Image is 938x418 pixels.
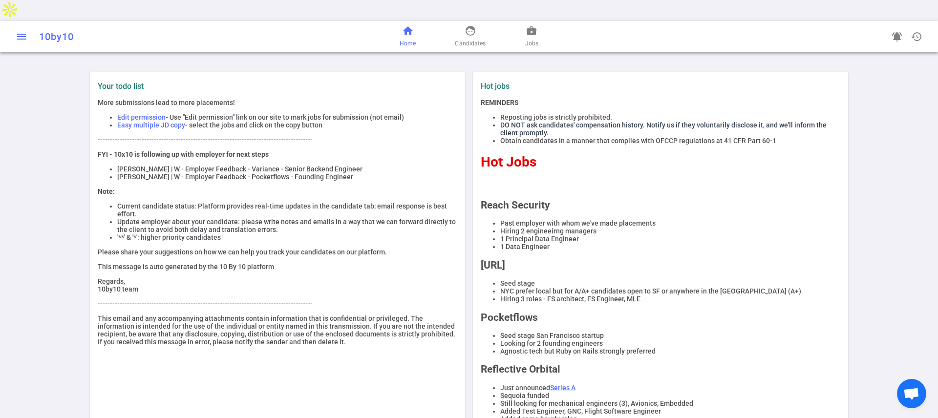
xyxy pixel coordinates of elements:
a: Series A [550,384,576,392]
span: - select the jobs and click on the copy button [185,121,322,129]
li: Update employer about your candidate: please write notes and emails in a way that we can forward ... [117,218,457,233]
li: Reposting jobs is strictly prohibited. [500,113,840,121]
span: Easy multiple JD copy [117,121,185,129]
li: Seed stage [500,279,840,287]
li: Looking for 2 founding engineers [500,339,840,347]
label: Your todo list [98,82,457,91]
strong: REMINDERS [481,99,519,106]
li: Sequoia funded [500,392,840,399]
li: 1 Principal Data Engineer [500,235,840,243]
li: Hiring 2 engineeirng managers [500,227,840,235]
span: More submissions lead to more placements! [98,99,235,106]
li: [PERSON_NAME] | W - Employer Feedback - Variance - Senior Backend Engineer [117,165,457,173]
div: Open chat [897,379,926,408]
button: Open menu [12,27,31,46]
p: ---------------------------------------------------------------------------------------- [98,136,457,144]
strong: FYI - 10x10 is following up with employer for next steps [98,150,269,158]
li: Just announced [500,384,840,392]
li: Past employer with whom we've made placements [500,219,840,227]
span: home [402,25,414,37]
li: Current candidate status: Platform provides real-time updates in the candidate tab; email respons... [117,202,457,218]
p: This message is auto generated by the 10 By 10 platform [98,263,457,271]
p: This email and any accompanying attachments contain information that is confidential or privilege... [98,314,457,346]
li: Hiring 3 roles - FS architect, FS Engineer, MLE [500,295,840,303]
span: notifications_active [891,31,903,42]
li: Added Test Engineer, GNC, Flight Software Engineer [500,407,840,415]
span: menu [16,31,27,42]
a: Go to see announcements [887,27,907,46]
h2: Reach Security [481,199,840,211]
span: Jobs [525,39,538,48]
a: Candidates [455,25,486,48]
li: 1 Data Engineer [500,243,840,251]
span: Hot Jobs [481,154,536,170]
a: Jobs [525,25,538,48]
li: Seed stage San Francisco startup [500,332,840,339]
label: Hot jobs [481,82,657,91]
span: history [911,31,922,42]
p: ---------------------------------------------------------------------------------------- [98,300,457,308]
span: Edit permission [117,113,166,121]
strong: Note: [98,188,115,195]
li: Still looking for mechanical engineers (3), Avionics, Embedded [500,399,840,407]
h2: [URL] [481,259,840,271]
li: [PERSON_NAME] | W - Employer Feedback - Pocketflows - Founding Engineer [117,173,457,181]
li: Agnostic tech but Ruby on Rails strongly preferred [500,347,840,355]
span: business_center [526,25,537,37]
button: Open history [907,27,926,46]
p: Regards, 10by10 team [98,277,457,293]
h2: Pocketflows [481,312,840,323]
div: 10by10 [39,31,309,42]
li: NYC prefer local but for A/A+ candidates open to SF or anywhere in the [GEOGRAPHIC_DATA] (A+) [500,287,840,295]
h2: Reflective Orbital [481,363,840,375]
span: DO NOT ask candidates' compensation history. Notify us if they voluntarily disclose it, and we'll... [500,121,827,137]
span: Candidates [455,39,486,48]
li: Obtain candidates in a manner that complies with OFCCP regulations at 41 CFR Part 60-1 [500,137,840,145]
p: Please share your suggestions on how we can help you track your candidates on our platform. [98,248,457,256]
span: face [465,25,476,37]
a: Home [400,25,416,48]
span: Home [400,39,416,48]
span: - Use "Edit permission" link on our site to mark jobs for submission (not email) [166,113,404,121]
li: '**' & '*': higher priority candidates [117,233,457,241]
